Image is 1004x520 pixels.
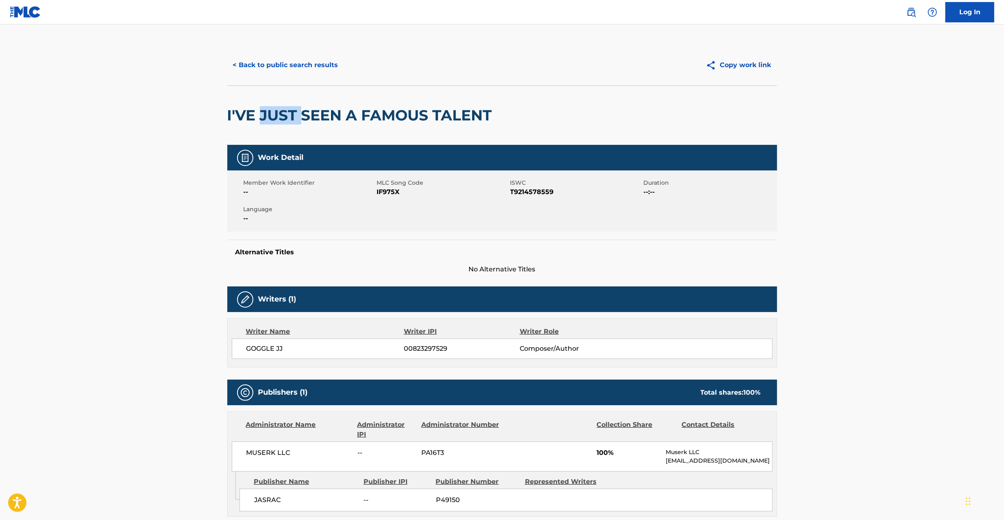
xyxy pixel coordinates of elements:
[244,179,375,187] span: Member Work Identifier
[246,420,351,439] div: Administrator Name
[666,448,772,457] p: Muserk LLC
[244,214,375,223] span: --
[258,388,308,397] h5: Publishers (1)
[244,187,375,197] span: --
[744,389,761,396] span: 100 %
[10,6,41,18] img: MLC Logo
[258,295,296,304] h5: Writers (1)
[525,477,608,487] div: Represented Writers
[258,153,304,162] h5: Work Detail
[510,187,642,197] span: T9214578559
[364,477,430,487] div: Publisher IPI
[364,495,430,505] span: --
[510,179,642,187] span: ISWC
[235,248,769,256] h5: Alternative Titles
[520,344,625,354] span: Composer/Author
[377,187,508,197] span: IF975X
[240,388,250,398] img: Publishers
[240,295,250,304] img: Writers
[436,477,519,487] div: Publisher Number
[421,420,500,439] div: Administrator Number
[404,327,520,336] div: Writer IPI
[682,420,761,439] div: Contact Details
[227,55,344,75] button: < Back to public search results
[966,489,971,513] div: Drag
[644,187,775,197] span: --:--
[928,7,937,17] img: help
[404,344,519,354] span: 00823297529
[903,4,919,20] a: Public Search
[666,457,772,465] p: [EMAIL_ADDRESS][DOMAIN_NAME]
[520,327,625,336] div: Writer Role
[597,448,660,458] span: 100%
[421,448,500,458] span: PA16T3
[945,2,994,22] a: Log In
[436,495,519,505] span: P49150
[700,55,777,75] button: Copy work link
[227,106,496,125] h2: I'VE JUST SEEN A FAMOUS TALENT
[644,179,775,187] span: Duration
[701,388,761,398] div: Total shares:
[357,420,415,439] div: Administrator IPI
[227,264,777,274] span: No Alternative Titles
[254,477,357,487] div: Publisher Name
[377,179,508,187] span: MLC Song Code
[597,420,675,439] div: Collection Share
[706,60,720,70] img: Copy work link
[244,205,375,214] span: Language
[906,7,916,17] img: search
[246,327,404,336] div: Writer Name
[254,495,358,505] span: JASRAC
[963,481,1004,520] iframe: Chat Widget
[924,4,941,20] div: Help
[357,448,415,458] span: --
[246,448,352,458] span: MUSERK LLC
[246,344,404,354] span: GOGGLE JJ
[240,153,250,163] img: Work Detail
